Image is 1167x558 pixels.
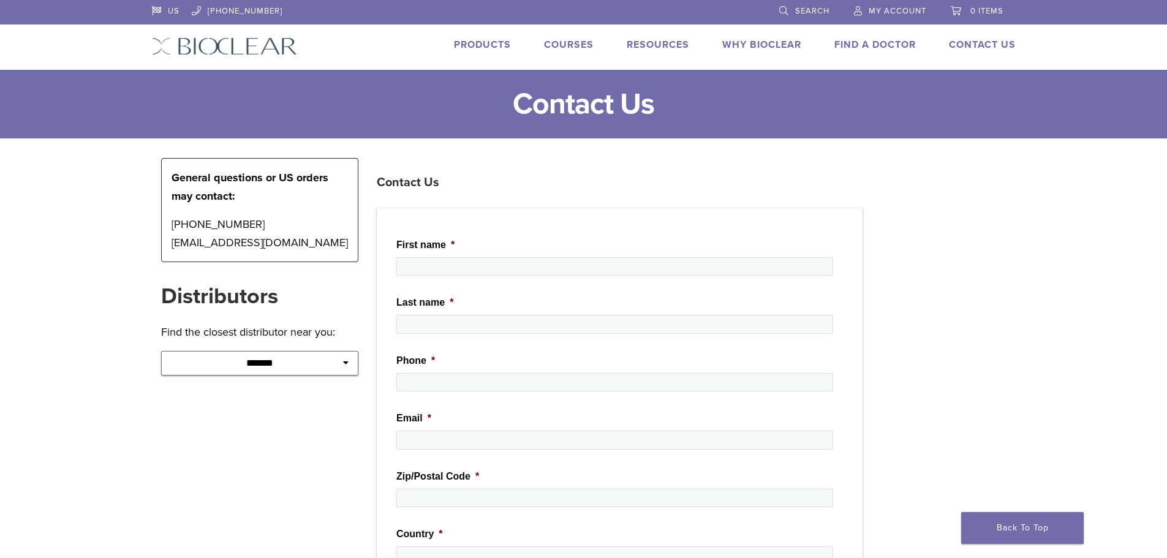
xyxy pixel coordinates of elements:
[172,215,349,252] p: [PHONE_NUMBER] [EMAIL_ADDRESS][DOMAIN_NAME]
[627,39,689,51] a: Resources
[396,412,431,425] label: Email
[172,171,328,203] strong: General questions or US orders may contact:
[396,528,443,541] label: Country
[152,37,297,55] img: Bioclear
[396,355,435,368] label: Phone
[396,470,479,483] label: Zip/Postal Code
[544,39,594,51] a: Courses
[161,323,359,341] p: Find the closest distributor near you:
[161,282,359,311] h2: Distributors
[869,6,926,16] span: My Account
[377,168,863,197] h3: Contact Us
[396,239,455,252] label: First name
[834,39,916,51] a: Find A Doctor
[961,512,1084,544] a: Back To Top
[970,6,1003,16] span: 0 items
[795,6,829,16] span: Search
[722,39,801,51] a: Why Bioclear
[396,296,453,309] label: Last name
[949,39,1016,51] a: Contact Us
[454,39,511,51] a: Products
